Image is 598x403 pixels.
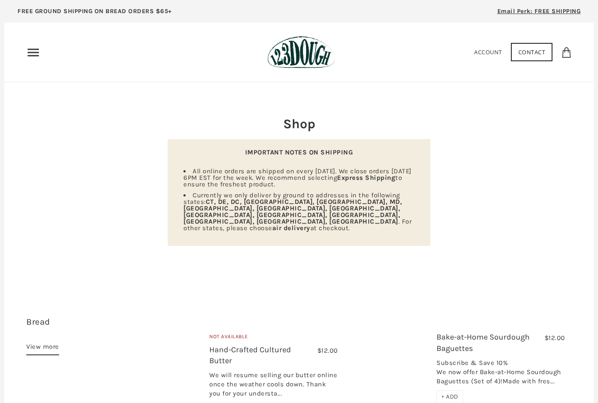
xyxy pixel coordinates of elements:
[209,371,338,403] div: We will resume selling our butter online once the weather cools down. Thank you for your understa...
[18,7,172,16] p: FREE GROUND SHIPPING ON BREAD ORDERS $65+
[436,358,565,390] div: Subscribe & Save 10% We now offer Bake-at-Home Sourdough Baguettes (Set of 4)!Made with fres...
[168,115,430,133] h2: Shop
[26,316,117,341] h3: 14 items
[272,224,310,232] strong: air delivery
[26,341,59,355] a: View more
[26,46,40,60] nav: Primary
[183,198,402,225] strong: CT, DE, DC, [GEOGRAPHIC_DATA], [GEOGRAPHIC_DATA], MD, [GEOGRAPHIC_DATA], [GEOGRAPHIC_DATA], [GEOG...
[26,317,50,327] a: Bread
[209,333,338,344] div: Not Available
[511,43,553,61] a: Contact
[4,4,185,23] a: FREE GROUND SHIPPING ON BREAD ORDERS $65+
[317,347,338,354] span: $12.00
[267,36,334,69] img: 123Dough Bakery
[183,167,412,188] span: All online orders are shipped on every [DATE]. We close orders [DATE] 6PM EST for the week. We re...
[245,148,353,156] strong: IMPORTANT NOTES ON SHIPPING
[484,4,594,23] a: Email Perk: FREE SHIPPING
[545,334,565,342] span: $12.00
[441,393,458,400] span: + ADD
[497,7,581,15] span: Email Perk: FREE SHIPPING
[474,48,502,56] a: Account
[337,174,395,182] strong: Express Shipping
[183,191,412,232] span: Currently we only deliver by ground to addresses in the following states: . For other states, ple...
[436,332,530,353] a: Bake-at-Home Sourdough Baguettes
[209,345,291,365] a: Hand-Crafted Cultured Butter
